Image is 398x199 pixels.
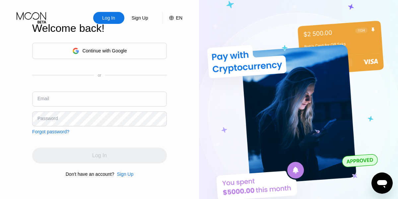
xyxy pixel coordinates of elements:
div: Password [37,116,58,121]
div: or [98,73,101,78]
div: Sign Up [124,12,156,24]
div: Don't have an account? [66,171,114,177]
div: Forgot password? [32,129,69,134]
div: Continue with Google [32,43,167,59]
div: Sign Up [131,15,149,21]
div: Email [37,96,49,101]
div: Welcome back! [32,22,167,34]
div: Sign Up [117,171,133,177]
div: EN [176,15,182,21]
div: Sign Up [114,171,133,177]
div: Continue with Google [83,48,127,53]
div: Log In [101,15,116,21]
div: Log In [93,12,124,24]
div: EN [162,12,182,24]
iframe: Button to launch messaging window [371,172,393,194]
